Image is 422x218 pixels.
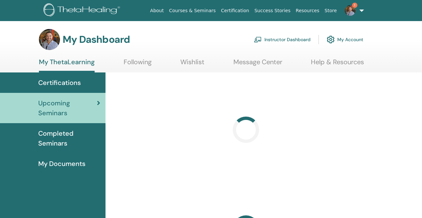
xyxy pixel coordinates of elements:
[293,5,322,17] a: Resources
[352,3,357,8] span: 1
[166,5,219,17] a: Courses & Seminars
[44,3,122,18] img: logo.png
[311,58,364,71] a: Help & Resources
[254,32,311,47] a: Instructor Dashboard
[180,58,204,71] a: Wishlist
[38,98,97,118] span: Upcoming Seminars
[38,78,81,88] span: Certifications
[254,37,262,42] img: chalkboard-teacher.svg
[345,5,355,16] img: default.jpg
[327,34,335,45] img: cog.svg
[38,128,100,148] span: Completed Seminars
[322,5,340,17] a: Store
[63,34,130,45] h3: My Dashboard
[218,5,252,17] a: Certification
[39,58,95,72] a: My ThetaLearning
[39,29,60,50] img: default.jpg
[327,32,363,47] a: My Account
[252,5,293,17] a: Success Stories
[124,58,152,71] a: Following
[233,58,282,71] a: Message Center
[38,159,85,169] span: My Documents
[147,5,166,17] a: About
